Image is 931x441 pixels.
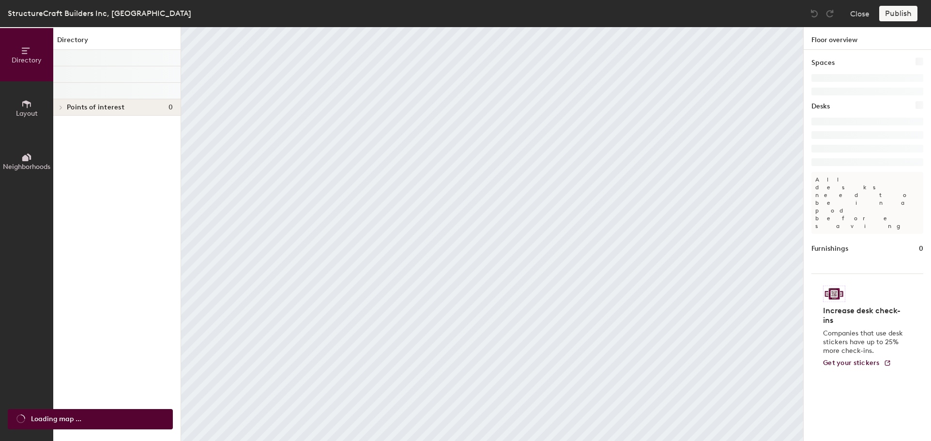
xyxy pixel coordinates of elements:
p: Companies that use desk stickers have up to 25% more check-ins. [823,329,906,355]
h1: Directory [53,35,181,50]
span: Get your stickers [823,359,880,367]
img: Undo [809,9,819,18]
h1: Floor overview [804,27,931,50]
canvas: Map [181,27,803,441]
h1: 0 [919,243,923,254]
span: Loading map ... [31,414,81,425]
h1: Spaces [811,58,835,68]
h1: Desks [811,101,830,112]
span: Layout [16,109,38,118]
h4: Increase desk check-ins [823,306,906,325]
span: 0 [168,104,173,111]
img: Sticker logo [823,286,845,302]
span: Directory [12,56,42,64]
span: Points of interest [67,104,124,111]
div: StructureCraft Builders Inc, [GEOGRAPHIC_DATA] [8,7,191,19]
span: Neighborhoods [3,163,50,171]
a: Get your stickers [823,359,891,367]
h1: Furnishings [811,243,848,254]
img: Redo [825,9,835,18]
p: All desks need to be in a pod before saving [811,172,923,234]
button: Close [850,6,870,21]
